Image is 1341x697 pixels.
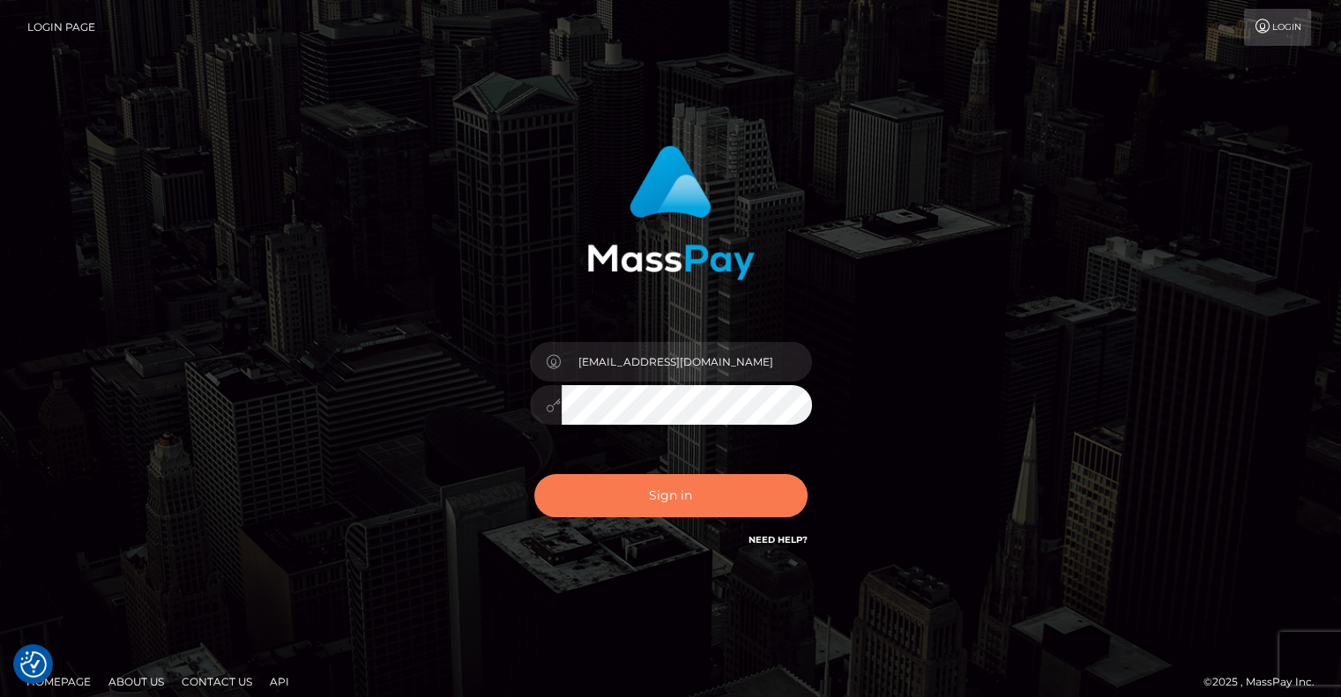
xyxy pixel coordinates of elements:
[1203,672,1328,692] div: © 2025 , MassPay Inc.
[749,534,808,545] a: Need Help?
[562,342,812,382] input: Username...
[263,668,296,695] a: API
[1244,9,1311,46] a: Login
[20,651,47,678] button: Consent Preferences
[19,668,98,695] a: Homepage
[20,651,47,678] img: Revisit consent button
[587,145,755,280] img: MassPay Login
[27,9,95,46] a: Login Page
[534,474,808,517] button: Sign in
[175,668,259,695] a: Contact Us
[101,668,171,695] a: About Us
